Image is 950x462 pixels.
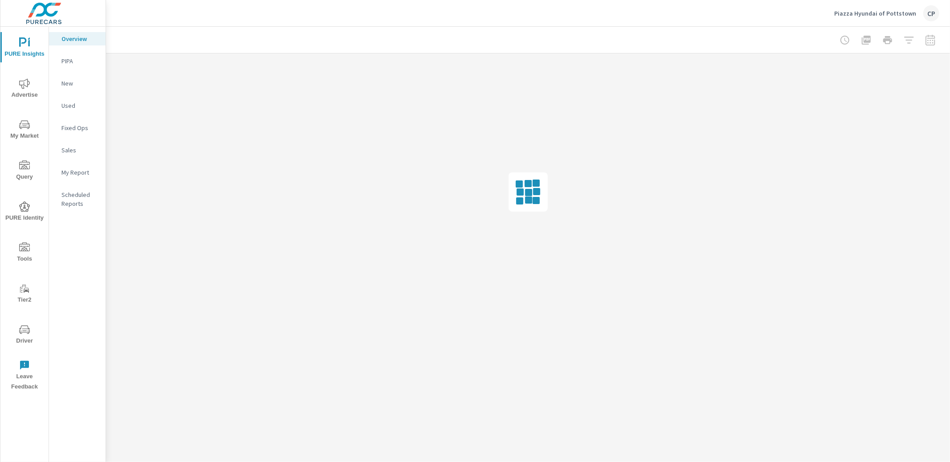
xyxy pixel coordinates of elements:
p: Sales [61,146,98,155]
p: PIPA [61,57,98,65]
div: Used [49,99,106,112]
span: Tier2 [3,283,46,305]
div: nav menu [0,27,49,396]
span: My Market [3,119,46,141]
p: Piazza Hyundai of Pottstown [834,9,916,17]
span: Driver [3,324,46,346]
span: PURE Insights [3,37,46,59]
div: Fixed Ops [49,121,106,135]
div: Sales [49,143,106,157]
p: Fixed Ops [61,123,98,132]
span: PURE Identity [3,201,46,223]
span: Query [3,160,46,182]
div: Overview [49,32,106,45]
p: Overview [61,34,98,43]
span: Advertise [3,78,46,100]
p: Used [61,101,98,110]
span: Leave Feedback [3,360,46,392]
p: Scheduled Reports [61,190,98,208]
div: PIPA [49,54,106,68]
p: New [61,79,98,88]
div: CP [923,5,939,21]
div: New [49,77,106,90]
div: My Report [49,166,106,179]
div: Scheduled Reports [49,188,106,210]
p: My Report [61,168,98,177]
span: Tools [3,242,46,264]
